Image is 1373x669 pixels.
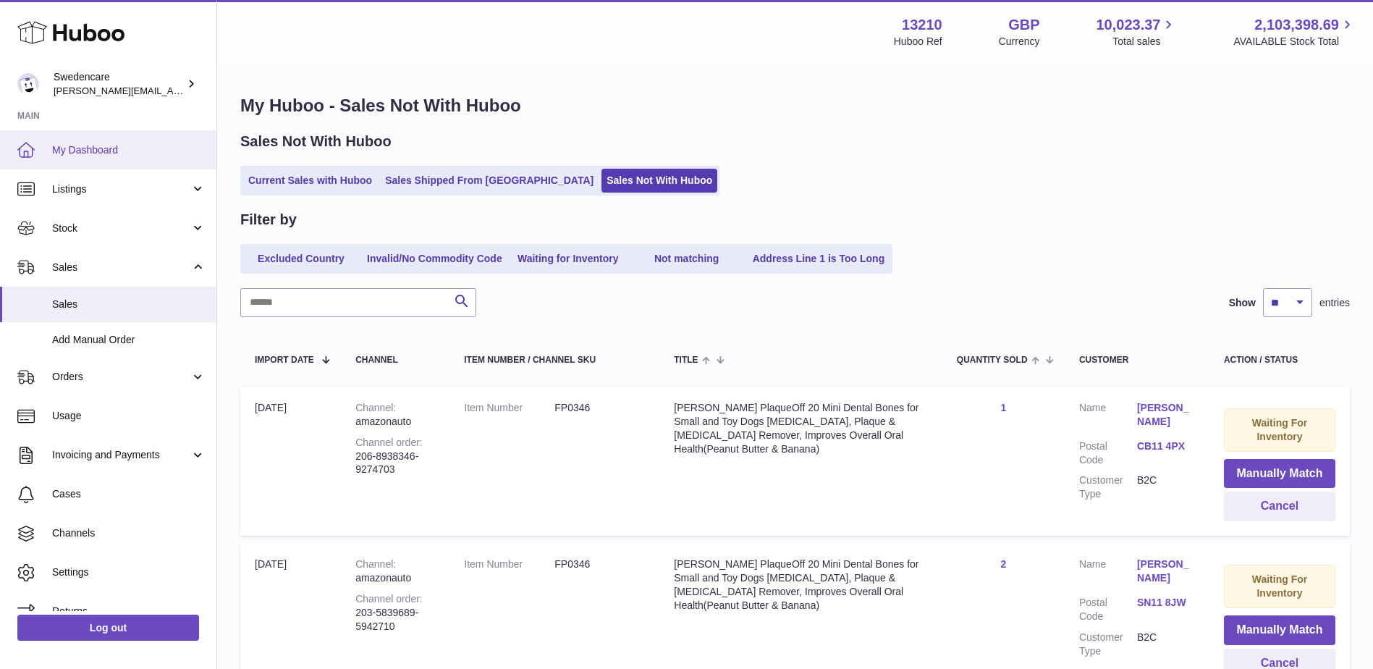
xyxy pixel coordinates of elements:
[255,355,314,365] span: Import date
[54,85,368,96] span: [PERSON_NAME][EMAIL_ADDRESS][PERSON_NAME][DOMAIN_NAME]
[52,526,206,540] span: Channels
[355,437,423,448] strong: Channel order
[52,261,190,274] span: Sales
[1137,596,1195,610] a: SN11 8JW
[1229,296,1256,310] label: Show
[355,557,435,585] div: amazonauto
[1319,296,1350,310] span: entries
[554,401,645,415] dd: FP0346
[240,210,297,230] h2: Filter by
[1000,558,1006,570] a: 2
[999,35,1040,49] div: Currency
[52,448,190,462] span: Invoicing and Payments
[52,487,206,501] span: Cases
[355,355,435,365] div: Channel
[748,247,890,271] a: Address Line 1 is Too Long
[1079,439,1137,467] dt: Postal Code
[1254,15,1339,35] span: 2,103,398.69
[1079,596,1137,623] dt: Postal Code
[674,557,928,613] div: [PERSON_NAME] PlaqueOff 20 Mini Dental Bones for Small and Toy Dogs [MEDICAL_DATA], Plaque & [MED...
[1137,631,1195,658] dd: B2C
[52,143,206,157] span: My Dashboard
[1224,492,1335,521] button: Cancel
[1096,15,1177,49] a: 10,023.37 Total sales
[362,247,507,271] a: Invalid/No Commodity Code
[52,182,190,196] span: Listings
[1137,557,1195,585] a: [PERSON_NAME]
[464,401,554,415] dt: Item Number
[601,169,717,193] a: Sales Not With Huboo
[1079,355,1195,365] div: Customer
[243,247,359,271] a: Excluded Country
[464,557,554,571] dt: Item Number
[554,557,645,571] dd: FP0346
[1224,459,1335,489] button: Manually Match
[957,355,1028,365] span: Quantity Sold
[355,401,435,429] div: amazonauto
[1079,631,1137,658] dt: Customer Type
[17,73,39,95] img: simon.shaw@swedencare.co.uk
[629,247,745,271] a: Not matching
[355,558,396,570] strong: Channel
[380,169,599,193] a: Sales Shipped From [GEOGRAPHIC_DATA]
[240,387,341,536] td: [DATE]
[1233,35,1356,49] span: AVAILABLE Stock Total
[355,436,435,477] div: 206-8938346-9274703
[1000,402,1006,413] a: 1
[1137,474,1195,501] dd: B2C
[1137,439,1195,453] a: CB11 4PX
[355,592,435,634] div: 203-5839689-5942710
[510,247,626,271] a: Waiting for Inventory
[52,333,206,347] span: Add Manual Order
[52,370,190,384] span: Orders
[1079,557,1137,589] dt: Name
[464,355,645,365] div: Item Number / Channel SKU
[1224,355,1335,365] div: Action / Status
[1096,15,1160,35] span: 10,023.37
[355,402,396,413] strong: Channel
[674,401,928,456] div: [PERSON_NAME] PlaqueOff 20 Mini Dental Bones for Small and Toy Dogs [MEDICAL_DATA], Plaque & [MED...
[1252,417,1307,442] strong: Waiting For Inventory
[1079,401,1137,432] dt: Name
[902,15,942,35] strong: 13210
[1137,401,1195,429] a: [PERSON_NAME]
[52,565,206,579] span: Settings
[1224,615,1335,645] button: Manually Match
[1112,35,1177,49] span: Total sales
[355,593,423,605] strong: Channel order
[1252,573,1307,599] strong: Waiting For Inventory
[1233,15,1356,49] a: 2,103,398.69 AVAILABLE Stock Total
[52,298,206,311] span: Sales
[54,70,184,98] div: Swedencare
[52,222,190,235] span: Stock
[52,409,206,423] span: Usage
[240,94,1350,117] h1: My Huboo - Sales Not With Huboo
[1079,474,1137,501] dt: Customer Type
[240,132,392,151] h2: Sales Not With Huboo
[17,615,199,641] a: Log out
[894,35,942,49] div: Huboo Ref
[674,355,698,365] span: Title
[1008,15,1039,35] strong: GBP
[243,169,377,193] a: Current Sales with Huboo
[52,605,206,618] span: Returns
